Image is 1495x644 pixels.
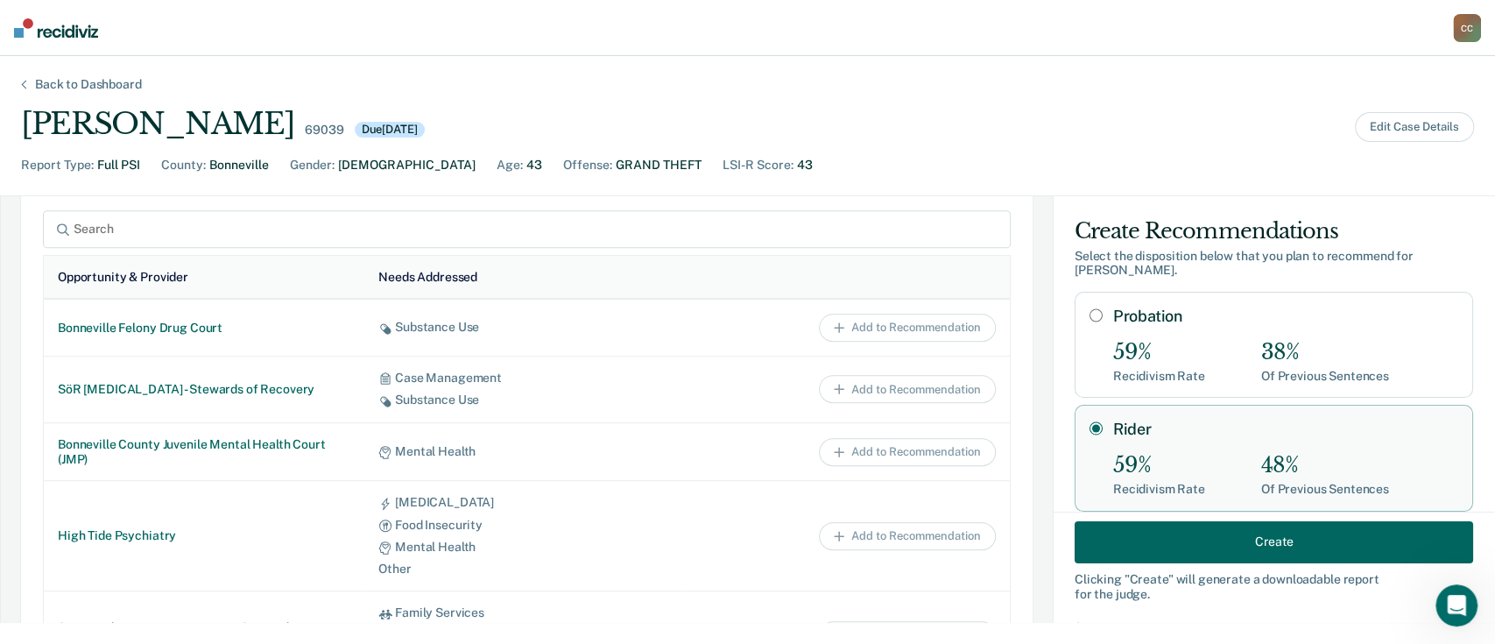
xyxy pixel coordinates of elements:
[819,314,996,342] button: Add to Recommendation
[338,156,476,174] div: [DEMOGRAPHIC_DATA]
[1075,571,1473,601] div: Clicking " Create " will generate a downloadable report for the judge.
[1075,520,1473,563] button: Create
[1113,482,1205,497] div: Recidivism Rate
[1075,217,1473,245] div: Create Recommendations
[1113,453,1205,478] div: 59%
[1261,482,1389,497] div: Of Previous Sentences
[355,122,425,138] div: Due [DATE]
[378,320,667,335] div: Substance Use
[43,210,1011,248] input: Search
[14,18,98,38] img: Recidiviz
[161,156,206,174] div: County :
[97,156,140,174] div: Full PSI
[1261,369,1389,384] div: Of Previous Sentences
[723,156,793,174] div: LSI-R Score :
[378,605,667,620] div: Family Services
[21,106,294,142] div: [PERSON_NAME]
[14,77,163,92] div: Back to Dashboard
[378,540,667,555] div: Mental Health
[797,156,813,174] div: 43
[819,522,996,550] button: Add to Recommendation
[378,518,667,533] div: Food Insecurity
[1113,307,1458,326] label: Probation
[819,375,996,403] button: Add to Recommendation
[1261,340,1389,365] div: 38%
[378,270,477,285] div: Needs Addressed
[616,156,702,174] div: GRAND THEFT
[58,528,350,543] div: High Tide Psychiatry
[209,156,269,174] div: Bonneville
[378,393,667,407] div: Substance Use
[378,444,667,459] div: Mental Health
[1113,369,1205,384] div: Recidivism Rate
[497,156,523,174] div: Age :
[21,156,94,174] div: Report Type :
[290,156,335,174] div: Gender :
[1435,584,1477,626] iframe: Intercom live chat
[1113,420,1458,439] label: Rider
[1453,14,1481,42] button: CC
[1113,340,1205,365] div: 59%
[378,495,667,510] div: [MEDICAL_DATA]
[58,437,350,467] div: Bonneville County Juvenile Mental Health Court (JMP)
[58,270,188,285] div: Opportunity & Provider
[58,382,350,397] div: SöR [MEDICAL_DATA] - Stewards of Recovery
[526,156,542,174] div: 43
[1355,112,1474,142] button: Edit Case Details
[1453,14,1481,42] div: C C
[305,123,343,138] div: 69039
[1075,249,1473,279] div: Select the disposition below that you plan to recommend for [PERSON_NAME] .
[58,321,350,336] div: Bonneville Felony Drug Court
[563,156,612,174] div: Offense :
[1261,453,1389,478] div: 48%
[378,371,667,386] div: Case Management
[819,438,996,466] button: Add to Recommendation
[378,562,667,577] div: Other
